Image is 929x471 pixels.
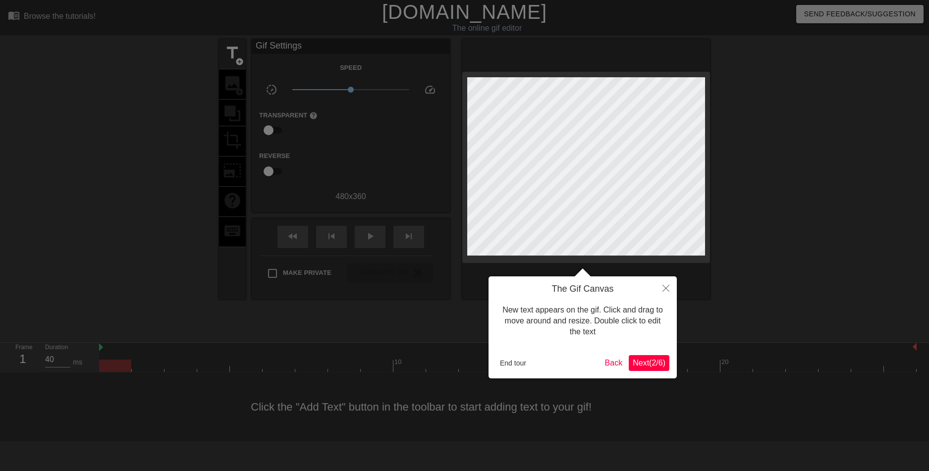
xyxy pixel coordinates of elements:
[496,295,669,348] div: New text appears on the gif. Click and drag to move around and resize. Double click to edit the text
[633,359,665,367] span: Next ( 2 / 6 )
[629,355,669,371] button: Next
[496,356,530,370] button: End tour
[601,355,627,371] button: Back
[496,284,669,295] h4: The Gif Canvas
[655,276,677,299] button: Close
